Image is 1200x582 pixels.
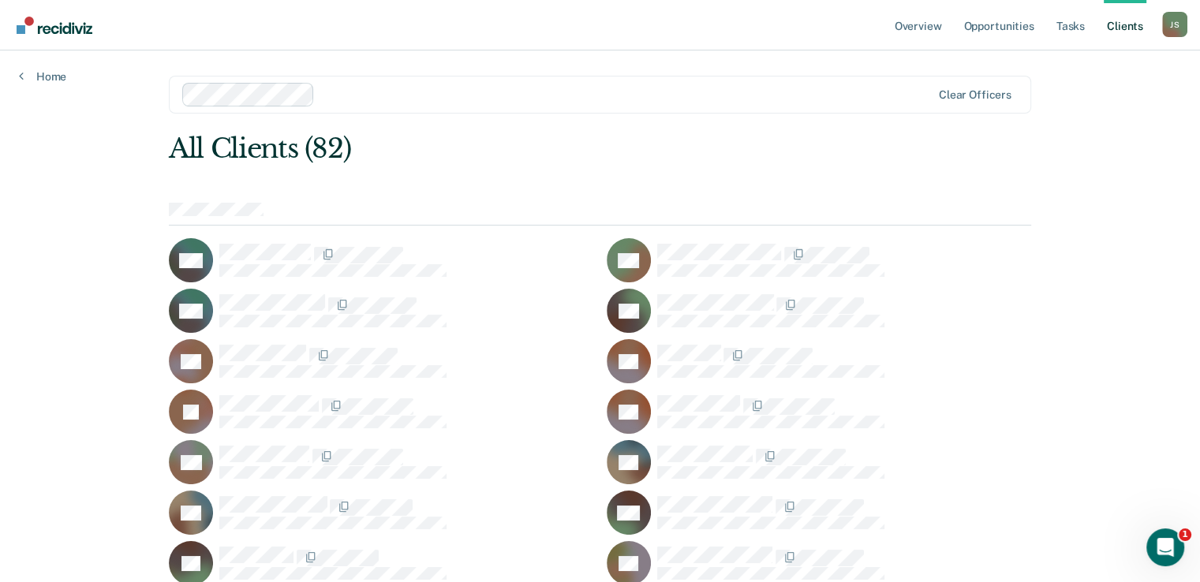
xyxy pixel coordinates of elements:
a: Home [19,69,66,84]
span: 1 [1179,528,1191,541]
iframe: Intercom live chat [1146,528,1184,566]
div: Clear officers [939,88,1011,102]
div: All Clients (82) [169,132,858,165]
button: Profile dropdown button [1162,12,1187,37]
img: Recidiviz [17,17,92,34]
div: J S [1162,12,1187,37]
